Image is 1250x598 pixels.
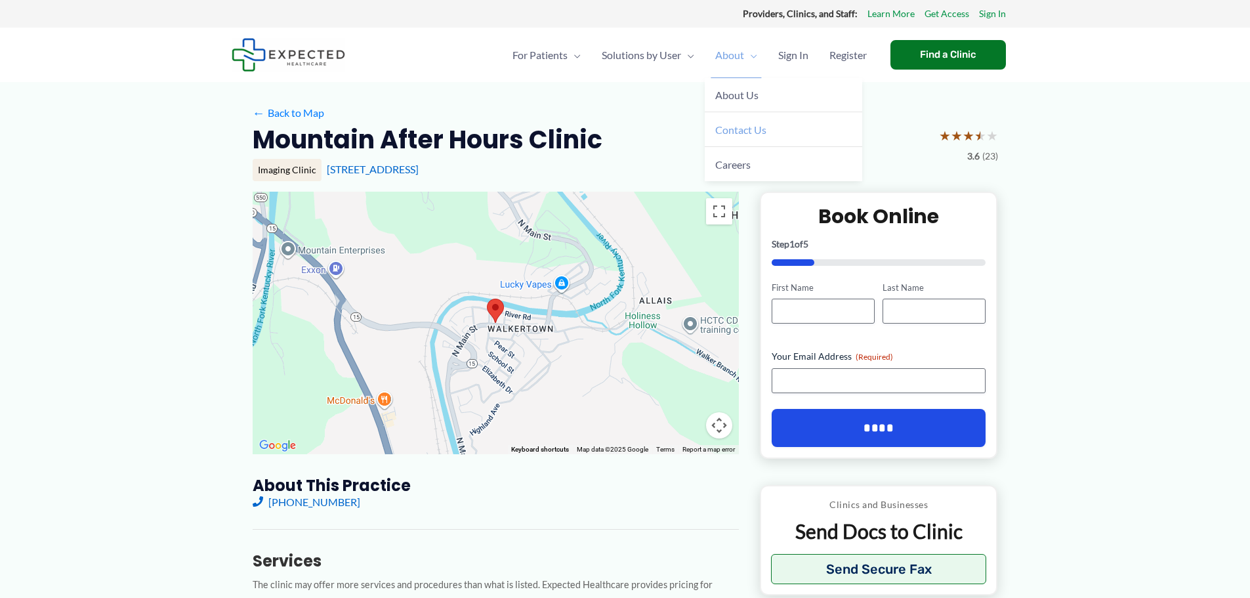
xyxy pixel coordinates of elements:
[986,123,998,148] span: ★
[772,240,986,249] p: Step of
[705,32,768,78] a: AboutMenu Toggle
[253,123,602,156] h2: Mountain After Hours Clinic
[512,32,568,78] span: For Patients
[883,282,986,294] label: Last Name
[789,238,795,249] span: 1
[568,32,581,78] span: Menu Toggle
[974,123,986,148] span: ★
[705,147,862,181] a: Careers
[706,198,732,224] button: Toggle fullscreen view
[656,446,675,453] a: Terms
[963,123,974,148] span: ★
[602,32,681,78] span: Solutions by User
[772,282,875,294] label: First Name
[768,32,819,78] a: Sign In
[253,475,739,496] h3: About this practice
[856,352,893,362] span: (Required)
[867,5,915,22] a: Learn More
[939,123,951,148] span: ★
[829,32,867,78] span: Register
[253,103,324,123] a: ←Back to Map
[256,437,299,454] img: Google
[772,203,986,229] h2: Book Online
[253,551,739,571] h3: Services
[577,446,648,453] span: Map data ©2025 Google
[232,38,345,72] img: Expected Healthcare Logo - side, dark font, small
[502,32,877,78] nav: Primary Site Navigation
[715,123,766,136] span: Contact Us
[511,445,569,454] button: Keyboard shortcuts
[982,148,998,165] span: (23)
[771,554,987,584] button: Send Secure Fax
[951,123,963,148] span: ★
[253,159,322,181] div: Imaging Clinic
[705,112,862,147] a: Contact Us
[925,5,969,22] a: Get Access
[705,78,862,113] a: About Us
[253,106,265,119] span: ←
[253,496,360,508] a: [PHONE_NUMBER]
[819,32,877,78] a: Register
[744,32,757,78] span: Menu Toggle
[743,8,858,19] strong: Providers, Clinics, and Staff:
[979,5,1006,22] a: Sign In
[327,163,419,175] a: [STREET_ADDRESS]
[502,32,591,78] a: For PatientsMenu Toggle
[772,350,986,363] label: Your Email Address
[256,437,299,454] a: Open this area in Google Maps (opens a new window)
[591,32,705,78] a: Solutions by UserMenu Toggle
[771,496,987,513] p: Clinics and Businesses
[682,446,735,453] a: Report a map error
[967,148,980,165] span: 3.6
[890,40,1006,70] a: Find a Clinic
[706,412,732,438] button: Map camera controls
[715,158,751,171] span: Careers
[715,89,759,101] span: About Us
[681,32,694,78] span: Menu Toggle
[778,32,808,78] span: Sign In
[771,519,987,544] p: Send Docs to Clinic
[715,32,744,78] span: About
[803,238,808,249] span: 5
